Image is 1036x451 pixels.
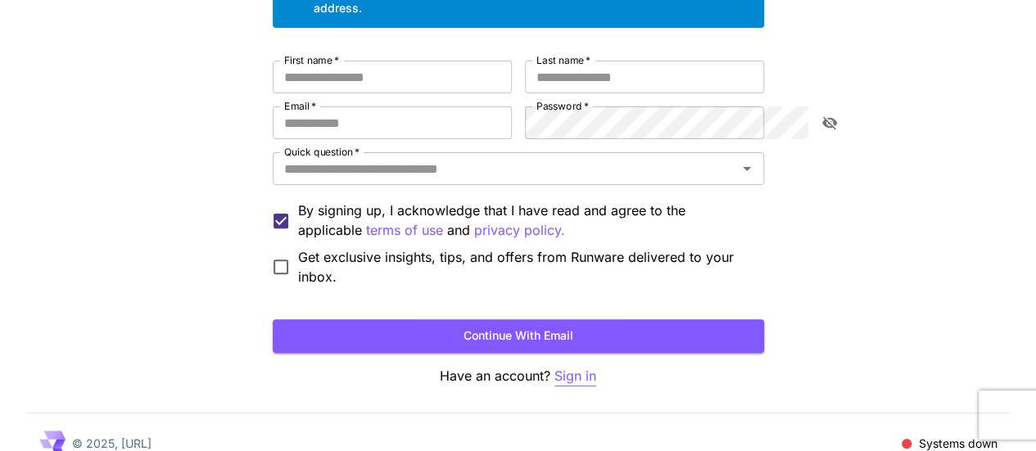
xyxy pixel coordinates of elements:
[815,108,844,138] button: toggle password visibility
[366,220,443,241] button: By signing up, I acknowledge that I have read and agree to the applicable and privacy policy.
[554,366,596,386] button: Sign in
[474,220,565,241] button: By signing up, I acknowledge that I have read and agree to the applicable terms of use and
[298,201,751,241] p: By signing up, I acknowledge that I have read and agree to the applicable and
[536,99,589,113] label: Password
[284,53,339,67] label: First name
[536,53,590,67] label: Last name
[735,157,758,180] button: Open
[474,220,565,241] p: privacy policy.
[366,220,443,241] p: terms of use
[298,247,751,286] span: Get exclusive insights, tips, and offers from Runware delivered to your inbox.
[273,319,764,353] button: Continue with email
[284,99,316,113] label: Email
[284,145,360,159] label: Quick question
[273,366,764,386] p: Have an account?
